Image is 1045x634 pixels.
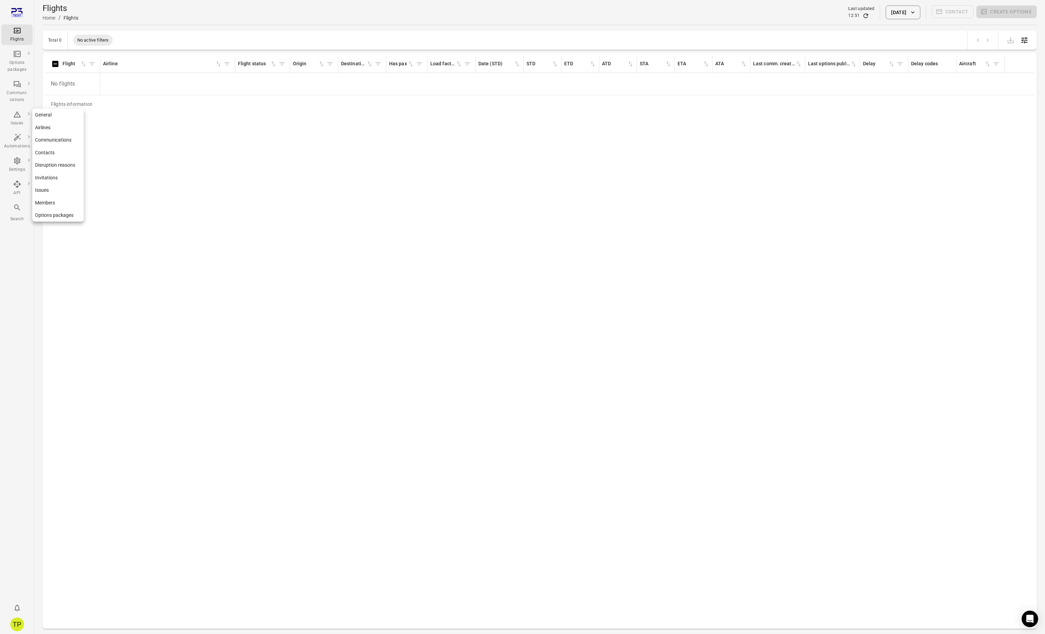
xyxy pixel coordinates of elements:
a: Home [43,15,56,21]
div: Sort by ATA in ascending order [715,60,747,68]
div: API [4,190,30,197]
button: Filter by has pax [414,59,424,69]
a: Invitations [32,171,84,184]
div: Sort by date (STD) in ascending order [478,60,521,68]
span: No active filters [73,37,113,44]
div: ETA [678,60,703,68]
h1: Flights [43,3,78,14]
div: Has pax [389,60,407,68]
div: Sort by ATD in ascending order [602,60,634,68]
div: Sort by has pax in ascending order [389,60,414,68]
div: Sort by aircraft in ascending order [959,60,991,68]
a: Disruption reasons [32,159,84,171]
span: Please make a selection to export [1004,36,1018,43]
div: ETD [564,60,589,68]
div: ATA [715,60,740,68]
div: Sort by flight in ascending order [63,60,87,68]
a: Issues [32,184,84,197]
div: Delay codes [911,60,953,68]
li: / [58,14,61,22]
button: Refresh data [862,12,869,19]
div: Sort by delay in ascending order [863,60,895,68]
div: Options packages [4,59,30,73]
nav: pagination navigation [973,36,992,45]
div: Settings [4,166,30,173]
a: Members [32,197,84,209]
div: Last comm. created [753,60,795,68]
button: Filter by aircraft [991,59,1001,69]
a: Options packages [32,209,84,222]
div: Sort by ETD in ascending order [564,60,596,68]
nav: Local navigation [32,109,84,222]
div: Flight [63,60,80,68]
div: STD [526,60,552,68]
a: General [32,109,84,121]
div: Destination [341,60,366,68]
div: Sort by origin in ascending order [293,60,325,68]
div: Origin [293,60,318,68]
div: Sort by airline in ascending order [103,60,222,68]
div: TP [10,618,24,631]
button: Filter by airline [222,59,232,69]
nav: Breadcrumbs [43,14,78,22]
div: Open Intercom Messenger [1022,611,1038,627]
button: Tómas Páll Máté [8,615,27,634]
div: Sort by last communication created in ascending order [753,60,802,68]
button: [DATE] [886,5,920,19]
div: Aircraft [959,60,984,68]
span: Please make a selection to create an option package [976,5,1037,19]
div: STA [640,60,665,68]
a: Communications [32,134,84,146]
div: Issues [4,120,30,127]
a: Contacts [32,146,84,159]
button: Filter by flight status [277,59,287,69]
div: Sort by destination in ascending order [341,60,373,68]
div: ATD [602,60,627,68]
div: Sort by last options package published in ascending order [808,60,857,68]
div: Sort by flight status in ascending order [238,60,277,68]
div: Flight status [238,60,270,68]
div: Flights [4,36,30,43]
button: Notifications [10,601,24,615]
div: Sort by STD in ascending order [526,60,558,68]
div: Last updated [848,5,874,12]
div: Flights [64,14,78,21]
div: Flights information [45,95,98,113]
a: Airlines [32,121,84,134]
button: Filter by load factor [462,59,473,69]
div: Total 0 [48,38,62,43]
div: Search [4,216,30,223]
button: Filter by delay [895,59,905,69]
button: Filter by origin [325,59,335,69]
div: Sort by ETA in ascending order [678,60,709,68]
div: Delay [863,60,888,68]
div: Communi-cations [4,90,30,103]
div: Load factor [430,60,455,68]
div: Last options published [808,60,850,68]
div: Automations [4,143,30,150]
p: No flights [48,74,97,93]
button: Filter by flight [87,59,97,69]
div: Airline [103,60,215,68]
button: Filter by destination [373,59,383,69]
div: Date (STD) [478,60,514,68]
span: Please make a selection to create communications [932,5,974,19]
button: Open table configuration [1018,33,1031,47]
div: 12:51 [848,12,860,19]
div: Sort by load factor in ascending order [430,60,462,68]
div: Sort by STA in ascending order [640,60,672,68]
